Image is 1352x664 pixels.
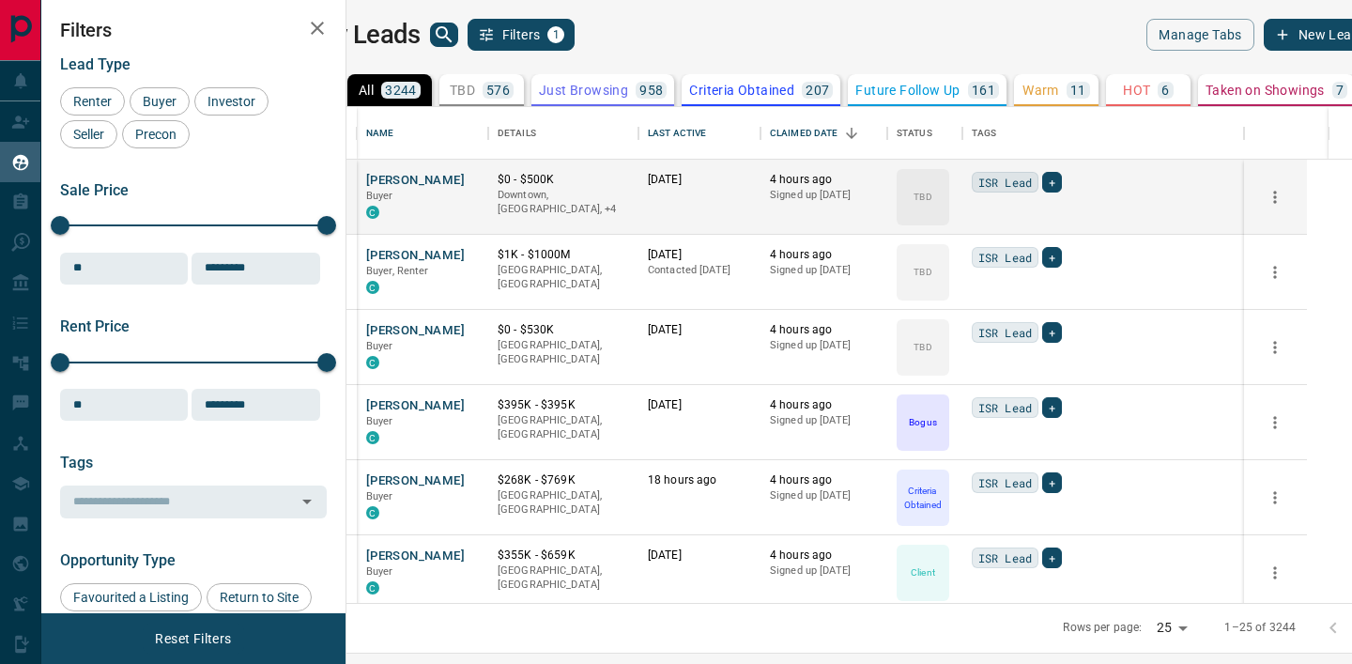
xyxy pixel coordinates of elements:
div: Last Active [648,107,706,160]
span: ISR Lead [978,473,1032,492]
span: + [1049,173,1055,192]
p: [DATE] [648,397,751,413]
p: 4 hours ago [770,172,878,188]
span: Buyer [136,94,183,109]
p: Client [911,565,935,579]
div: Tags [972,107,997,160]
div: Return to Site [207,583,312,611]
button: Open [294,488,320,515]
div: + [1042,247,1062,268]
div: Investor [194,87,269,116]
p: Rows per page: [1063,620,1142,636]
button: Reset Filters [143,623,243,655]
div: Renter [60,87,125,116]
span: Opportunity Type [60,551,176,569]
span: Renter [67,94,118,109]
p: [DATE] [648,172,751,188]
p: Warm [1022,84,1059,97]
p: Signed up [DATE] [770,338,878,353]
div: condos.ca [366,356,379,369]
button: [PERSON_NAME] [366,172,465,190]
div: Status [897,107,932,160]
p: $1K - $1000M [498,247,629,263]
p: Taken on Showings [1206,84,1325,97]
p: All [359,84,374,97]
p: Signed up [DATE] [770,488,878,503]
p: TBD [914,190,931,204]
p: $395K - $395K [498,397,629,413]
button: more [1261,559,1289,587]
span: ISR Lead [978,323,1032,342]
div: condos.ca [366,431,379,444]
p: 7 [1336,84,1344,97]
div: Details [488,107,638,160]
div: Status [887,107,962,160]
p: Criteria Obtained [689,84,794,97]
div: condos.ca [366,281,379,294]
p: [GEOGRAPHIC_DATA], [GEOGRAPHIC_DATA] [498,413,629,442]
p: $355K - $659K [498,548,629,564]
div: condos.ca [366,206,379,219]
p: [GEOGRAPHIC_DATA], [GEOGRAPHIC_DATA] [498,263,629,292]
h2: Filters [60,19,327,41]
p: TBD [914,340,931,354]
span: Precon [129,127,183,142]
p: [DATE] [648,247,751,263]
button: [PERSON_NAME] [366,322,465,340]
span: + [1049,323,1055,342]
div: + [1042,548,1062,568]
div: Tags [962,107,1244,160]
p: 4 hours ago [770,322,878,338]
button: more [1261,409,1289,437]
div: Name [366,107,394,160]
p: Bogus [909,415,936,429]
div: condos.ca [366,506,379,519]
button: Manage Tabs [1146,19,1253,51]
span: + [1049,473,1055,492]
p: 958 [639,84,663,97]
span: Investor [201,94,262,109]
p: 161 [972,84,995,97]
span: ISR Lead [978,548,1032,567]
span: ISR Lead [978,248,1032,267]
p: $268K - $769K [498,472,629,488]
div: Favourited a Listing [60,583,202,611]
div: Name [357,107,488,160]
span: ISR Lead [978,173,1032,192]
span: Buyer [366,340,393,352]
p: [DATE] [648,322,751,338]
span: Sale Price [60,181,129,199]
p: 207 [806,84,829,97]
p: Contacted [DATE] [648,263,751,278]
p: 18 hours ago [648,472,751,488]
div: + [1042,172,1062,193]
span: Buyer [366,565,393,578]
p: [DATE] [648,548,751,564]
span: + [1049,398,1055,417]
p: 4 hours ago [770,397,878,413]
button: [PERSON_NAME] [366,548,465,565]
div: condos.ca [366,581,379,595]
span: Buyer [366,190,393,202]
p: 11 [1070,84,1086,97]
button: more [1261,183,1289,211]
div: Precon [122,120,190,148]
span: ISR Lead [978,398,1032,417]
p: Signed up [DATE] [770,413,878,428]
span: + [1049,548,1055,567]
span: Buyer [366,415,393,427]
p: Signed up [DATE] [770,188,878,203]
span: Return to Site [213,590,305,605]
div: 25 [1149,614,1194,641]
button: [PERSON_NAME] [366,472,465,490]
button: more [1261,258,1289,286]
div: Claimed Date [760,107,887,160]
span: Buyer, Renter [366,265,429,277]
button: [PERSON_NAME] [366,247,465,265]
p: [GEOGRAPHIC_DATA], [GEOGRAPHIC_DATA] [498,338,629,367]
span: Favourited a Listing [67,590,195,605]
span: Lead Type [60,55,131,73]
p: [GEOGRAPHIC_DATA], [GEOGRAPHIC_DATA] [498,488,629,517]
button: Filters1 [468,19,576,51]
p: 1–25 of 3244 [1224,620,1296,636]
